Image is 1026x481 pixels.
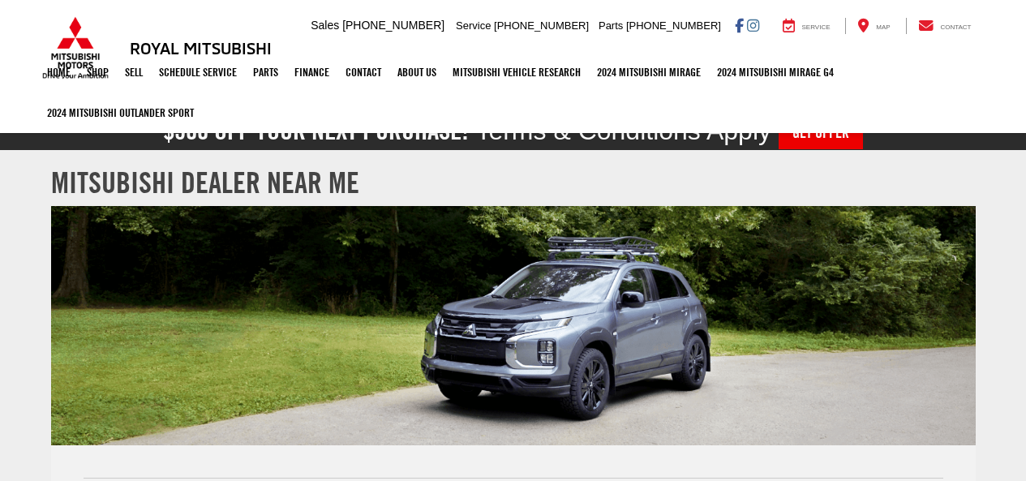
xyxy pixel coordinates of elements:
a: Finance [286,52,337,92]
a: Contact [906,18,984,34]
a: 2024 Mitsubishi Outlander SPORT [39,92,202,133]
span: Contact [940,24,971,31]
span: Parts [599,19,623,32]
span: Sales [311,19,339,32]
h3: Royal Mitsubishi [130,39,272,57]
a: Home [39,52,79,92]
a: Mitsubishi Vehicle Research [444,52,589,92]
a: 2024 Mitsubishi Mirage G4 [709,52,842,92]
span: Service [456,19,491,32]
img: Mitsubishi Dealer near Me [51,206,976,444]
a: Contact [337,52,389,92]
a: Parts: Opens in a new tab [245,52,286,92]
a: Schedule Service: Opens in a new tab [151,52,245,92]
img: Mitsubishi [39,16,112,79]
span: Service [802,24,831,31]
h2: $500 off your next purchase! [163,119,469,142]
a: Shop [79,52,117,92]
h1: Mitsubishi Dealer near Me [51,166,976,199]
a: 2024 Mitsubishi Mirage [589,52,709,92]
a: Facebook: Click to visit our Facebook page [735,19,744,32]
a: Map [845,18,902,34]
a: About Us [389,52,444,92]
a: Service [771,18,843,34]
span: [PHONE_NUMBER] [342,19,444,32]
span: [PHONE_NUMBER] [626,19,721,32]
span: [PHONE_NUMBER] [494,19,589,32]
a: Instagram: Click to visit our Instagram page [747,19,759,32]
a: Sell [117,52,151,92]
span: Map [876,24,890,31]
